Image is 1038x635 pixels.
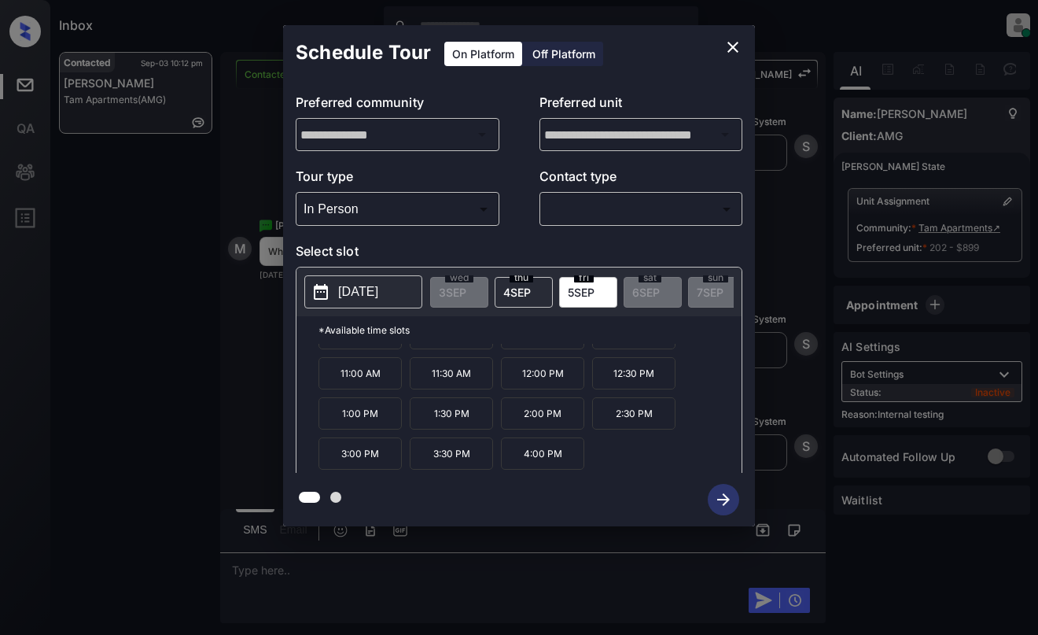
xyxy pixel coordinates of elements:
span: 4 SEP [503,286,531,299]
p: 2:30 PM [592,397,675,430]
p: 12:00 PM [501,357,584,389]
div: Off Platform [525,42,603,66]
button: close [717,31,749,63]
div: date-select [495,277,553,308]
p: *Available time slots [318,316,742,344]
p: 1:00 PM [318,397,402,430]
p: Select slot [296,242,742,267]
div: In Person [300,196,495,222]
button: btn-next [698,479,749,520]
span: fri [574,273,594,282]
span: 5 SEP [568,286,594,299]
div: On Platform [444,42,522,66]
h2: Schedule Tour [283,25,444,80]
p: Preferred community [296,93,499,118]
p: [DATE] [338,282,378,301]
p: 11:30 AM [410,357,493,389]
p: Contact type [539,167,743,192]
p: 12:30 PM [592,357,675,389]
p: 2:00 PM [501,397,584,430]
p: Preferred unit [539,93,743,118]
p: 3:30 PM [410,437,493,470]
span: thu [510,273,533,282]
p: Tour type [296,167,499,192]
p: 1:30 PM [410,397,493,430]
button: [DATE] [304,275,422,308]
p: 4:00 PM [501,437,584,470]
div: date-select [559,277,617,308]
p: 11:00 AM [318,357,402,389]
p: 3:00 PM [318,437,402,470]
